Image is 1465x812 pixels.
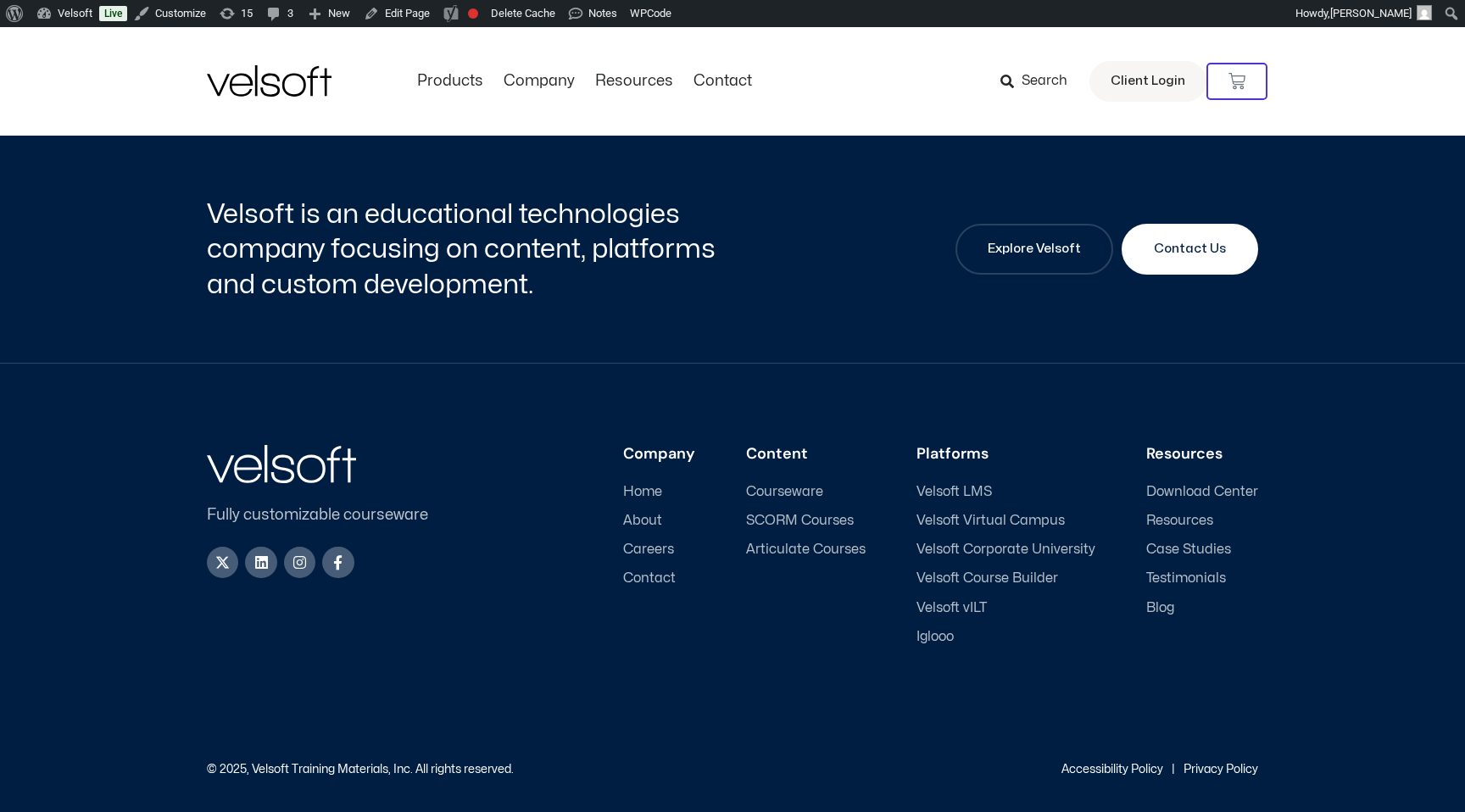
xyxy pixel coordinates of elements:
h3: Platforms [916,445,1095,464]
a: Download Center [1146,484,1258,500]
span: Velsoft LMS [916,484,992,500]
span: Courseware [746,484,823,500]
span: Home [623,484,662,500]
h3: Company [623,445,695,464]
p: © 2025, Velsoft Training Materials, Inc. All rights reserved. [207,764,514,776]
a: ResourcesMenu Toggle [585,72,683,91]
a: ProductsMenu Toggle [407,72,493,91]
span: Velsoft Virtual Campus [916,513,1065,529]
span: Case Studies [1146,542,1231,558]
a: SCORM Courses [746,513,866,529]
a: Contact Us [1122,224,1258,275]
a: CompanyMenu Toggle [493,72,585,91]
img: Velsoft Training Materials [207,65,331,97]
a: Articulate Courses [746,542,866,558]
h2: Velsoft is an educational technologies company focusing on content, platforms and custom developm... [207,197,728,303]
a: Velsoft vILT [916,600,1095,616]
span: Explore Velsoft [988,239,1081,259]
h3: Content [746,445,866,464]
a: Client Login [1089,61,1206,102]
a: Live [99,6,127,21]
a: Accessibility Policy [1061,764,1163,775]
a: Explore Velsoft [955,224,1113,275]
a: Velsoft Course Builder [916,570,1095,587]
a: Testimonials [1146,570,1258,587]
span: Search [1022,70,1067,92]
span: Resources [1146,513,1213,529]
p: | [1172,764,1175,776]
a: Blog [1146,600,1258,616]
a: Iglooo [916,629,1095,645]
a: Velsoft LMS [916,484,1095,500]
span: Contact [623,570,676,587]
nav: Menu [407,72,762,91]
a: Resources [1146,513,1258,529]
h3: Resources [1146,445,1258,464]
a: Velsoft Virtual Campus [916,513,1095,529]
span: Blog [1146,600,1174,616]
a: Careers [623,542,695,558]
span: Client Login [1111,70,1185,92]
a: ContactMenu Toggle [683,72,762,91]
span: About [623,513,662,529]
span: Velsoft vILT [916,600,987,616]
span: SCORM Courses [746,513,854,529]
p: Fully customizable courseware [207,503,456,526]
span: Testimonials [1146,570,1226,587]
a: Privacy Policy [1184,764,1258,775]
span: Velsoft Course Builder [916,570,1058,587]
a: Contact [623,570,695,587]
span: Iglooo [916,629,954,645]
a: Case Studies [1146,542,1258,558]
span: Contact Us [1154,239,1226,259]
span: [PERSON_NAME] [1330,7,1412,19]
span: Careers [623,542,674,558]
a: Courseware [746,484,866,500]
a: Velsoft Corporate University [916,542,1095,558]
a: Search [1000,67,1079,96]
div: Focus keyphrase not set [468,8,478,19]
a: About [623,513,695,529]
a: Home [623,484,695,500]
